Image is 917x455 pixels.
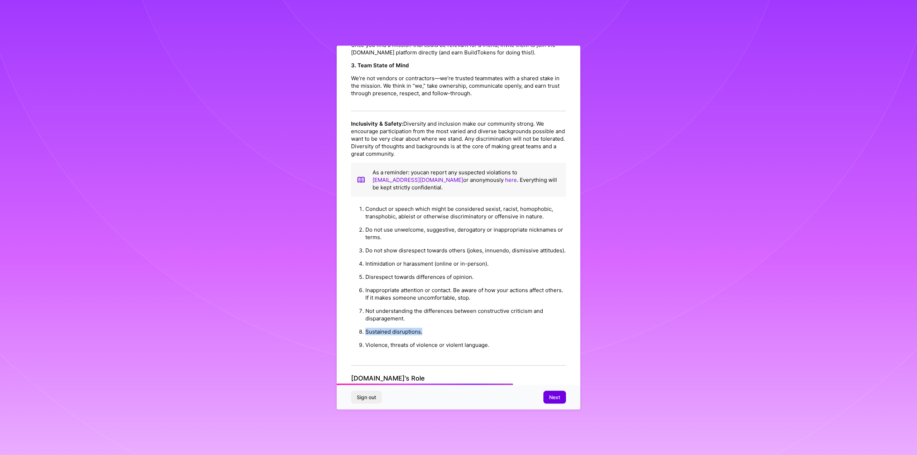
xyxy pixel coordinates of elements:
a: here [505,176,517,183]
button: Next [543,391,566,404]
li: Conduct or speech which might be considered sexist, racist, homophobic, transphobic, ableist or o... [365,202,566,223]
li: Do not show disrespect towards others (jokes, innuendo, dismissive attitudes). [365,244,566,257]
p: Diversity and inclusion make our community strong. We encourage participation from the most varie... [351,120,566,158]
li: Violence, threats of violence or violent language. [365,338,566,352]
p: We’re not vendors or contractors—we’re trusted teammates with a shared stake in the mission. We t... [351,74,566,97]
span: Sign out [357,394,376,401]
img: book icon [357,169,365,191]
p: Once you find a mission that could be relevant for a friend, invite them to join the [DOMAIN_NAME... [351,41,566,56]
a: [EMAIL_ADDRESS][DOMAIN_NAME] [373,176,463,183]
li: Intimidation or harassment (online or in-person). [365,257,566,270]
span: Next [549,394,560,401]
li: Sustained disruptions. [365,325,566,338]
h4: [DOMAIN_NAME]’s Role [351,374,566,382]
li: Not understanding the differences between constructive criticism and disparagement. [365,304,566,325]
strong: 3. Team State of Mind [351,62,409,69]
li: Inappropriate attention or contact. Be aware of how your actions affect others. If it makes someo... [365,284,566,304]
button: Sign out [351,391,382,404]
li: Disrespect towards differences of opinion. [365,270,566,284]
strong: Inclusivity & Safety: [351,120,403,127]
li: Do not use unwelcome, suggestive, derogatory or inappropriate nicknames or terms. [365,223,566,244]
p: As a reminder: you can report any suspected violations to or anonymously . Everything will be kep... [373,169,560,191]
